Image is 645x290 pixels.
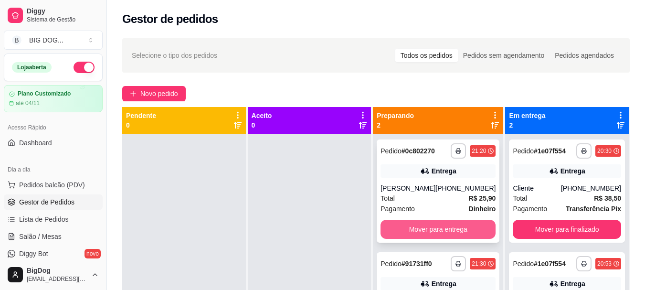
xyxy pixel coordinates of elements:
p: 2 [377,120,414,130]
span: Pagamento [381,204,415,214]
div: [PHONE_NUMBER] [435,183,496,193]
p: Preparando [377,111,414,120]
div: Entrega [560,166,585,176]
span: Sistema de Gestão [27,16,99,23]
span: Diggy [27,7,99,16]
span: Pedido [513,260,534,268]
a: Lista de Pedidos [4,212,103,227]
button: Select a team [4,31,103,50]
span: Selecione o tipo dos pedidos [132,50,217,61]
strong: # 91731ff0 [402,260,432,268]
div: Todos os pedidos [395,49,458,62]
a: Gestor de Pedidos [4,194,103,210]
a: Plano Customizadoaté 04/11 [4,85,103,112]
p: Em entrega [509,111,545,120]
span: plus [130,90,137,97]
span: Salão / Mesas [19,232,62,241]
div: Pedidos agendados [550,49,619,62]
a: Diggy Botnovo [4,246,103,261]
span: Gestor de Pedidos [19,197,74,207]
strong: R$ 38,50 [594,194,621,202]
span: Pedido [381,147,402,155]
span: Pedidos balcão (PDV) [19,180,85,190]
span: Dashboard [19,138,52,148]
span: [EMAIL_ADDRESS][DOMAIN_NAME] [27,275,87,283]
article: até 04/11 [16,99,40,107]
span: Pagamento [513,204,547,214]
a: Salão / Mesas [4,229,103,244]
button: Mover para entrega [381,220,496,239]
strong: Dinheiro [469,205,496,213]
div: Entrega [432,279,456,289]
span: Novo pedido [140,88,178,99]
span: Lista de Pedidos [19,215,69,224]
span: Pedido [381,260,402,268]
strong: # 0c802270 [402,147,435,155]
span: Diggy Bot [19,249,48,258]
p: Pendente [126,111,156,120]
article: Plano Customizado [18,90,71,97]
button: BigDog[EMAIL_ADDRESS][DOMAIN_NAME] [4,263,103,286]
a: Dashboard [4,135,103,150]
p: 0 [252,120,272,130]
strong: Transferência Pix [566,205,621,213]
div: Dia a dia [4,162,103,177]
div: Cliente [513,183,561,193]
div: Acesso Rápido [4,120,103,135]
div: Pedidos sem agendamento [458,49,550,62]
div: 20:30 [597,147,612,155]
strong: # 1e07f554 [534,147,566,155]
div: BIG DOG ... [29,35,63,45]
span: Total [513,193,527,204]
p: Aceito [252,111,272,120]
div: Entrega [432,166,456,176]
div: 20:53 [597,260,612,268]
div: 21:30 [472,260,486,268]
button: Alterar Status [74,62,95,73]
a: DiggySistema de Gestão [4,4,103,27]
button: Novo pedido [122,86,186,101]
span: B [12,35,21,45]
button: Pedidos balcão (PDV) [4,177,103,193]
div: [PHONE_NUMBER] [561,183,621,193]
strong: # 1e07f554 [534,260,566,268]
button: Mover para finalizado [513,220,621,239]
span: Pedido [513,147,534,155]
div: [PERSON_NAME] [381,183,435,193]
div: 21:20 [472,147,486,155]
strong: R$ 25,90 [469,194,496,202]
span: BigDog [27,267,87,275]
h2: Gestor de pedidos [122,11,218,27]
p: 0 [126,120,156,130]
span: Total [381,193,395,204]
div: Loja aberta [12,62,52,73]
p: 2 [509,120,545,130]
div: Entrega [560,279,585,289]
